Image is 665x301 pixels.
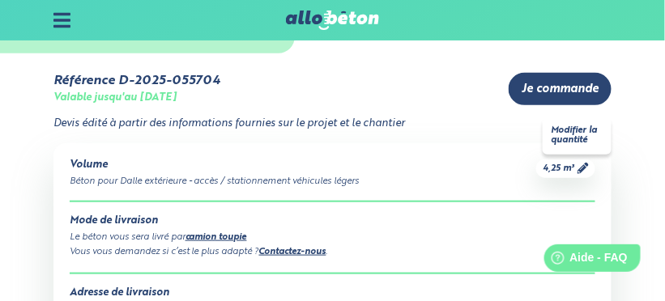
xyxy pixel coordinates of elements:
[53,74,221,88] div: Référence D-2025-055704
[70,287,596,299] div: Adresse de livraison
[53,92,177,104] div: Valable jusqu'au [DATE]
[70,231,596,245] div: Le béton vous sera livré par
[185,233,247,242] a: camion toupie
[259,248,326,256] a: Contactez-nous
[286,11,380,30] img: allobéton
[521,238,647,283] iframe: Help widget launcher
[543,163,574,175] span: 4,25 m³
[70,215,596,227] div: Mode de livraison
[522,83,599,96] span: Je commande
[70,175,360,189] div: Béton pour Dalle extérieure - accès / stationnement véhicules légers
[53,118,612,130] p: Devis édité à partir des informations fournies sur le projet et le chantier
[70,245,596,260] div: Vous vous demandez si c’est le plus adapté ? .
[70,159,360,172] div: Volume
[509,73,612,106] a: Je commande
